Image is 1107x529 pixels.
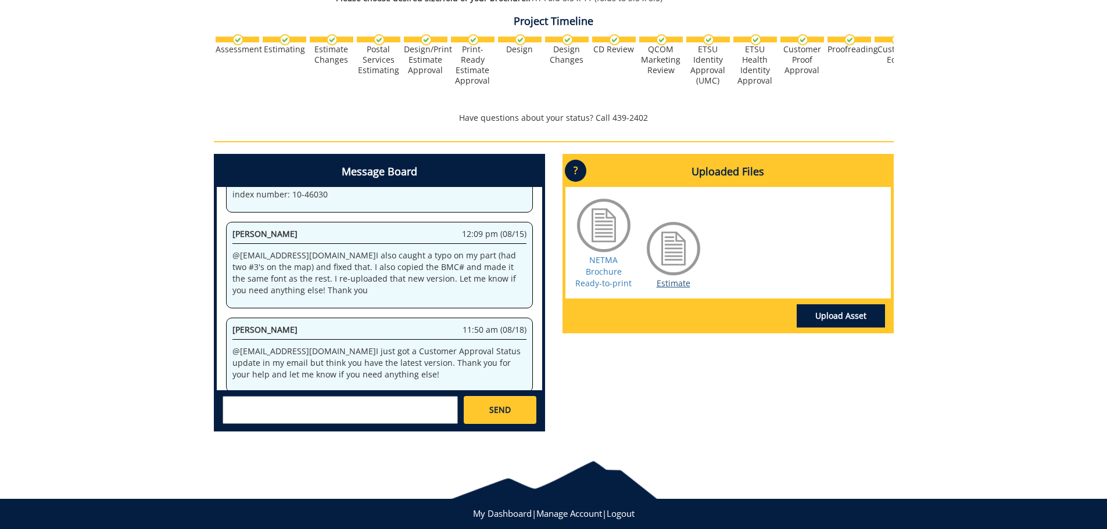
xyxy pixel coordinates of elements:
[462,228,526,240] span: 12:09 pm (08/15)
[733,44,777,86] div: ETSU Health Identity Approval
[232,346,526,380] p: @ [EMAIL_ADDRESS][DOMAIN_NAME] I just got a Customer Approval Status update in my email but think...
[891,34,902,45] img: checkmark
[489,404,511,416] span: SEND
[214,16,894,27] h4: Project Timeline
[545,44,589,65] div: Design Changes
[464,396,536,424] a: SEND
[232,177,526,200] p: @ [EMAIL_ADDRESS][DOMAIN_NAME] Hi [PERSON_NAME], Here is our new index number: 10-46030
[609,34,620,45] img: checkmark
[686,44,730,86] div: ETSU Identity Approval (UMC)
[310,44,353,65] div: Estimate Changes
[232,324,298,335] span: [PERSON_NAME]
[451,44,495,86] div: Print-Ready Estimate Approval
[232,34,243,45] img: checkmark
[232,250,526,296] p: @ [EMAIL_ADDRESS][DOMAIN_NAME] I also caught a typo on my part (had two #3's on the map) and fixe...
[214,112,894,124] p: Have questions about your status? Call 439-2402
[565,157,891,187] h4: Uploaded Files
[750,34,761,45] img: checkmark
[844,34,855,45] img: checkmark
[657,278,690,289] a: Estimate
[656,34,667,45] img: checkmark
[498,44,542,55] div: Design
[374,34,385,45] img: checkmark
[827,44,871,55] div: Proofreading
[421,34,432,45] img: checkmark
[562,34,573,45] img: checkmark
[515,34,526,45] img: checkmark
[607,508,635,519] a: Logout
[703,34,714,45] img: checkmark
[327,34,338,45] img: checkmark
[575,254,632,289] a: NETMA Brochure Ready-to-print
[217,157,542,187] h4: Message Board
[536,508,602,519] a: Manage Account
[592,44,636,55] div: CD Review
[463,324,526,336] span: 11:50 am (08/18)
[223,396,458,424] textarea: messageToSend
[232,228,298,239] span: [PERSON_NAME]
[357,44,400,75] div: Postal Services Estimating
[797,34,808,45] img: checkmark
[263,44,306,55] div: Estimating
[780,44,824,75] div: Customer Proof Approval
[639,44,683,75] div: QCOM Marketing Review
[468,34,479,45] img: checkmark
[565,160,586,182] p: ?
[875,44,918,65] div: Customer Edits
[473,508,532,519] a: My Dashboard
[280,34,291,45] img: checkmark
[404,44,447,75] div: Design/Print Estimate Approval
[797,304,885,328] a: Upload Asset
[216,44,259,55] div: Assessment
